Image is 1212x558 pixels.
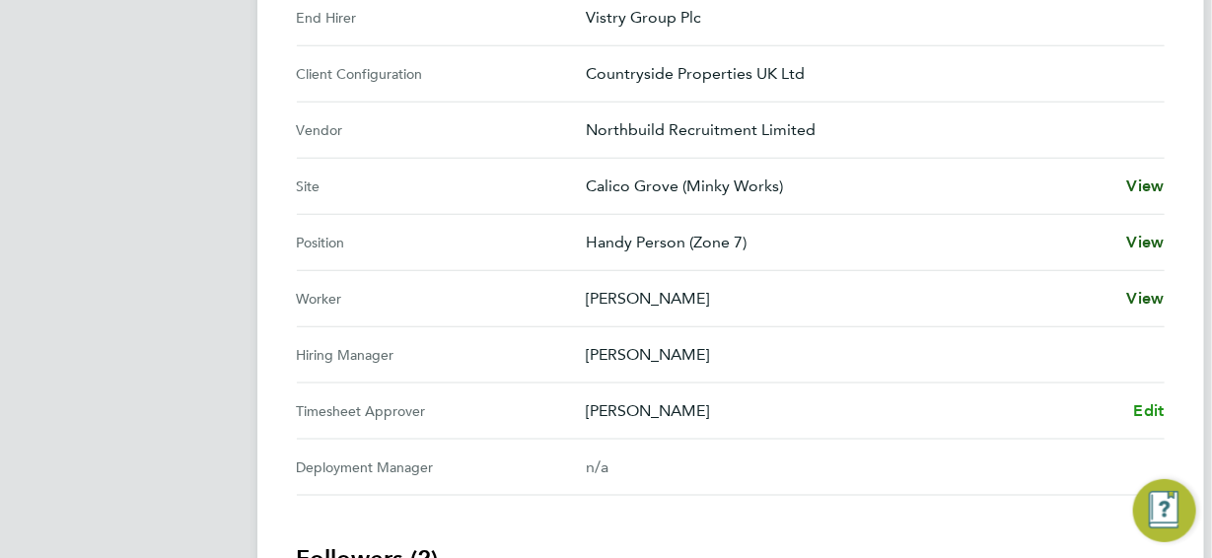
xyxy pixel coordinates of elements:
p: [PERSON_NAME] [586,343,1149,367]
p: Countryside Properties UK Ltd [586,62,1149,86]
a: View [1127,231,1165,254]
div: Hiring Manager [297,343,586,367]
a: View [1127,174,1165,198]
p: [PERSON_NAME] [586,287,1111,311]
a: Edit [1134,399,1165,423]
div: Timesheet Approver [297,399,586,423]
button: Engage Resource Center [1133,479,1196,542]
p: Northbuild Recruitment Limited [586,118,1149,142]
div: Client Configuration [297,62,586,86]
div: End Hirer [297,6,586,30]
div: Deployment Manager [297,455,586,479]
p: Calico Grove (Minky Works) [586,174,1111,198]
div: Worker [297,287,586,311]
span: View [1127,233,1165,251]
div: Position [297,231,586,254]
span: View [1127,176,1165,195]
span: View [1127,289,1165,308]
div: Vendor [297,118,586,142]
div: n/a [586,455,1133,479]
p: Vistry Group Plc [586,6,1149,30]
p: Handy Person (Zone 7) [586,231,1111,254]
a: View [1127,287,1165,311]
p: [PERSON_NAME] [586,399,1118,423]
span: Edit [1134,401,1165,420]
div: Site [297,174,586,198]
